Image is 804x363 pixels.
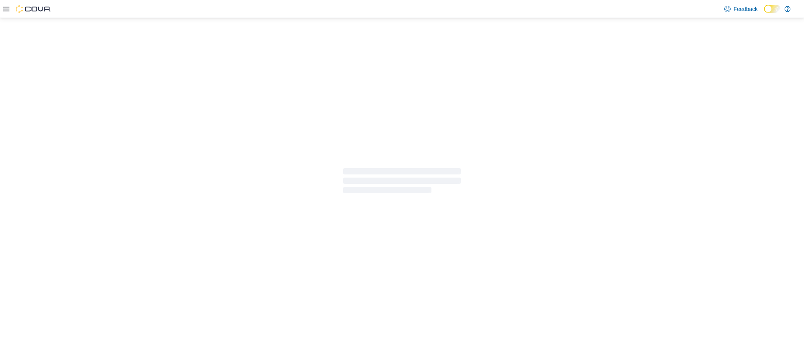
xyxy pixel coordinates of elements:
input: Dark Mode [764,5,780,13]
a: Feedback [721,1,761,17]
img: Cova [16,5,51,13]
span: Feedback [734,5,758,13]
span: Loading [343,170,461,195]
